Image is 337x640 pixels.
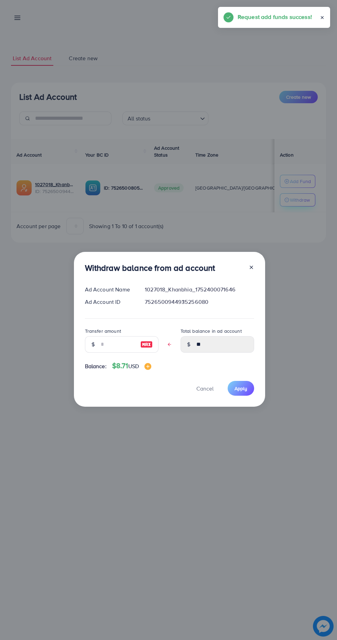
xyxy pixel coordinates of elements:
[188,381,222,396] button: Cancel
[139,286,259,294] div: 1027018_Khanbhia_1752400071646
[79,286,140,294] div: Ad Account Name
[181,328,242,334] label: Total balance in ad account
[238,12,312,21] h5: Request add funds success!
[139,298,259,306] div: 7526500944935256080
[128,362,139,370] span: USD
[196,385,214,392] span: Cancel
[79,298,140,306] div: Ad Account ID
[85,263,215,273] h3: Withdraw balance from ad account
[228,381,254,396] button: Apply
[144,363,151,370] img: image
[235,385,247,392] span: Apply
[85,362,107,370] span: Balance:
[112,362,151,370] h4: $8.71
[85,328,121,334] label: Transfer amount
[140,340,153,349] img: image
